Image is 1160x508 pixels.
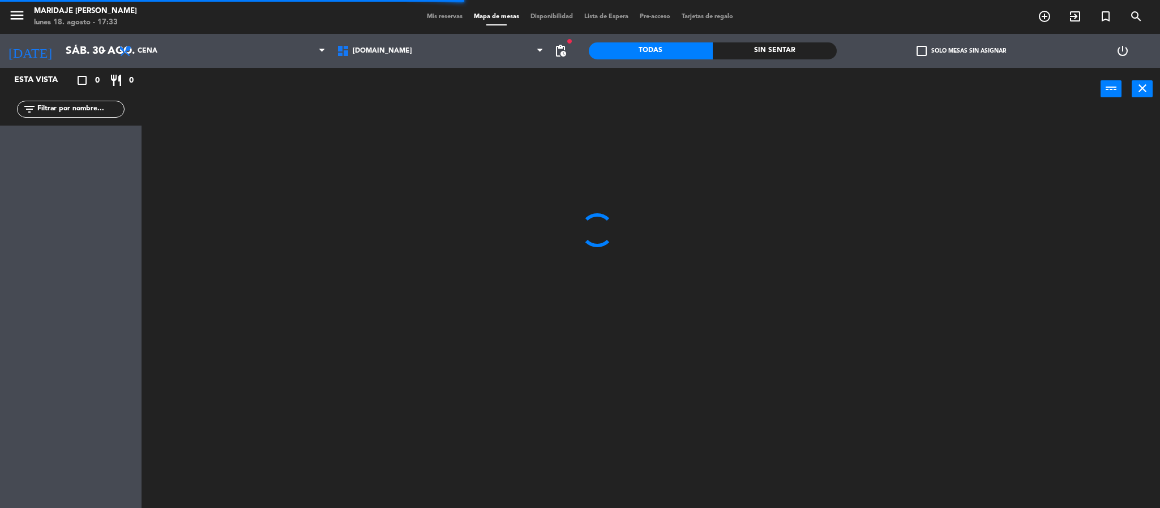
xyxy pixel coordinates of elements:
span: Mapa de mesas [468,14,525,20]
span: [DOMAIN_NAME] [353,47,412,55]
span: 0 [95,74,100,87]
span: check_box_outline_blank [917,46,927,56]
span: fiber_manual_record [566,38,573,45]
div: Esta vista [6,74,82,87]
i: close [1136,81,1149,95]
span: Tarjetas de regalo [676,14,739,20]
i: filter_list [23,102,36,116]
span: Disponibilidad [525,14,579,20]
span: Mis reservas [421,14,468,20]
div: Sin sentar [713,42,837,59]
i: crop_square [75,74,89,87]
button: close [1132,80,1153,97]
i: power_input [1105,81,1118,95]
i: exit_to_app [1068,10,1082,23]
span: pending_actions [554,44,567,58]
i: add_circle_outline [1038,10,1051,23]
i: power_settings_new [1116,44,1129,58]
button: menu [8,7,25,28]
div: Maridaje [PERSON_NAME] [34,6,137,17]
span: Lista de Espera [579,14,634,20]
div: Todas [589,42,713,59]
i: search [1129,10,1143,23]
span: Cena [138,47,157,55]
i: turned_in_not [1099,10,1112,23]
input: Filtrar por nombre... [36,103,124,115]
div: lunes 18. agosto - 17:33 [34,17,137,28]
span: 0 [129,74,134,87]
label: Solo mesas sin asignar [917,46,1006,56]
span: Pre-acceso [634,14,676,20]
i: arrow_drop_down [97,44,110,58]
i: menu [8,7,25,24]
i: restaurant [109,74,123,87]
button: power_input [1101,80,1122,97]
